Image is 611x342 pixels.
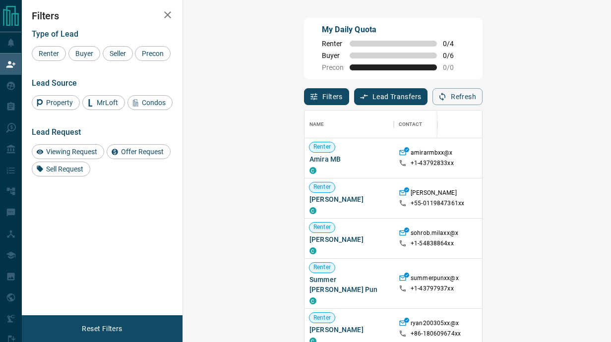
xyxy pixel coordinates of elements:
[103,46,133,61] div: Seller
[411,189,457,199] p: [PERSON_NAME]
[304,88,349,105] button: Filters
[32,144,104,159] div: Viewing Request
[432,88,483,105] button: Refresh
[394,111,473,138] div: Contact
[411,330,461,338] p: +86- 180609674xx
[82,95,125,110] div: MrLoft
[72,50,97,57] span: Buyer
[411,199,464,208] p: +55- 0119847361xx
[443,52,465,59] span: 0 / 6
[75,320,128,337] button: Reset Filters
[32,78,77,88] span: Lead Source
[43,165,87,173] span: Sell Request
[68,46,100,61] div: Buyer
[135,46,171,61] div: Precon
[322,52,344,59] span: Buyer
[32,95,80,110] div: Property
[399,111,422,138] div: Contact
[411,229,458,239] p: sohrob.milaxx@x
[106,50,129,57] span: Seller
[32,29,78,39] span: Type of Lead
[35,50,62,57] span: Renter
[443,63,465,71] span: 0 / 0
[309,247,316,254] div: condos.ca
[32,162,90,176] div: Sell Request
[32,127,81,137] span: Lead Request
[354,88,428,105] button: Lead Transfers
[443,40,465,48] span: 0 / 4
[118,148,167,156] span: Offer Request
[411,239,454,248] p: +1- 54838864xx
[322,63,344,71] span: Precon
[43,148,101,156] span: Viewing Request
[411,159,454,168] p: +1- 43792833xx
[309,263,335,272] span: Renter
[309,167,316,174] div: condos.ca
[305,111,394,138] div: Name
[309,207,316,214] div: condos.ca
[309,275,389,294] span: Summer [PERSON_NAME] Pun
[43,99,76,107] span: Property
[309,143,335,151] span: Renter
[32,10,173,22] h2: Filters
[309,325,389,335] span: [PERSON_NAME]
[309,111,324,138] div: Name
[411,319,459,330] p: ryan200305xx@x
[107,144,171,159] div: Offer Request
[411,149,453,159] p: amirarmbxx@x
[138,50,167,57] span: Precon
[309,234,389,244] span: [PERSON_NAME]
[309,314,335,322] span: Renter
[32,46,66,61] div: Renter
[309,154,389,164] span: Amira MB
[138,99,169,107] span: Condos
[411,285,454,293] p: +1- 43797937xx
[309,223,335,231] span: Renter
[411,274,459,285] p: summerpunxx@x
[93,99,122,107] span: MrLoft
[322,40,344,48] span: Renter
[127,95,173,110] div: Condos
[322,24,465,36] p: My Daily Quota
[309,194,389,204] span: [PERSON_NAME]
[309,297,316,304] div: condos.ca
[309,183,335,191] span: Renter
